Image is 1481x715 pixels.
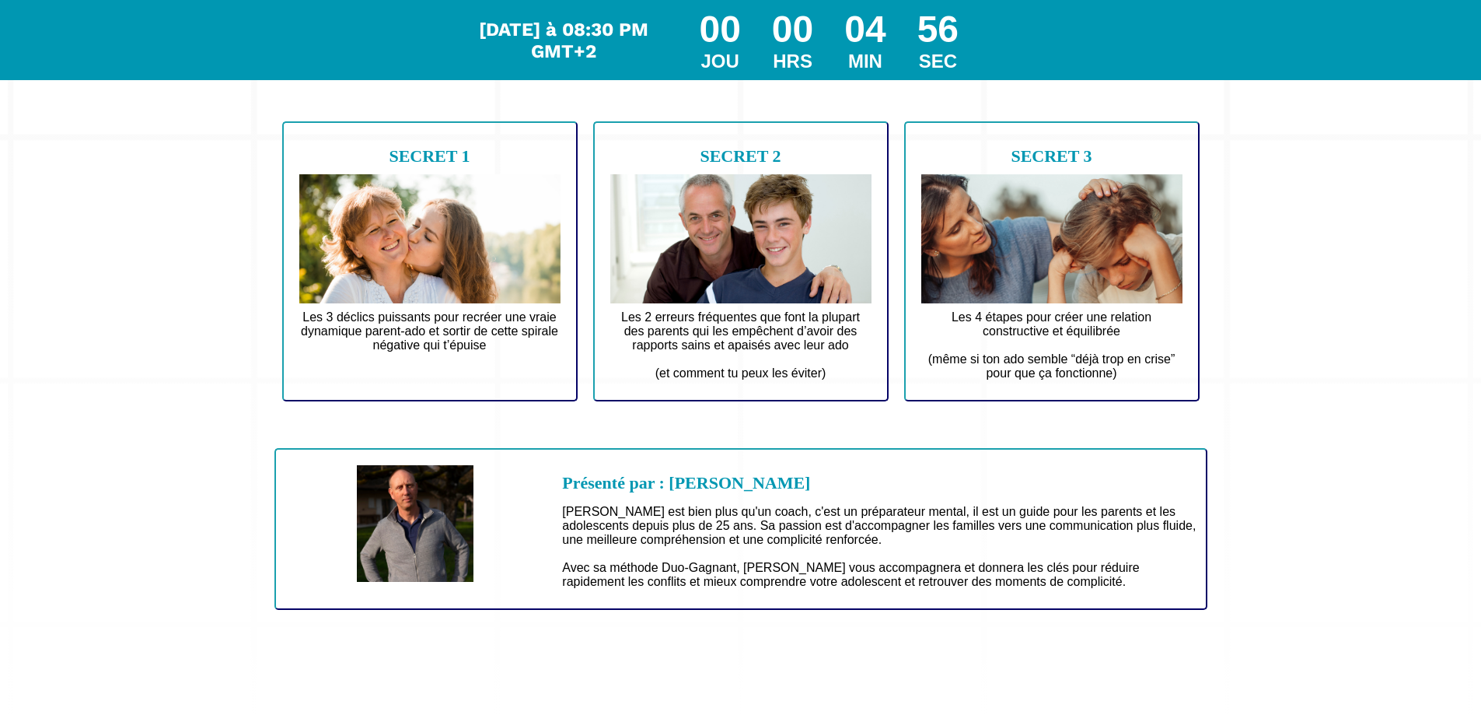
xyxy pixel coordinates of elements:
div: HRS [772,51,813,72]
text: Les 4 étapes pour créer une relation constructive et équilibrée (même si ton ado semble “déjà tro... [921,307,1182,384]
img: 6e5ea48f4dd0521e46c6277ff4d310bb_Design_sans_titre_5.jpg [921,174,1182,303]
b: SECRET 1 [389,146,470,166]
img: 266531c25af78cdab9fb5ae8c8282d7f_robin.jpg [357,465,473,582]
img: 774e71fe38cd43451293438b60a23fce_Design_sans_titre_1.jpg [610,174,871,303]
div: 00 [699,8,740,51]
text: Les 2 erreurs fréquentes que font la plupart des parents qui les empêchent d’avoir des rapports s... [610,307,871,384]
b: SECRET 3 [1011,146,1092,166]
div: JOU [699,51,740,72]
div: MIN [844,51,885,72]
div: 00 [772,8,813,51]
div: SEC [917,51,959,72]
span: [DATE] à 08:30 PM GMT+2 [479,19,648,62]
div: 56 [917,8,959,51]
b: Présenté par : [PERSON_NAME] [562,473,810,492]
div: 04 [844,8,885,51]
b: SECRET 2 [700,146,781,166]
img: d70f9ede54261afe2763371d391305a3_Design_sans_titre_4.jpg [299,174,561,303]
text: Les 3 déclics puissants pour recréer une vraie dynamique parent-ado et sortir de cette spirale né... [299,307,561,370]
div: Le webinar commence dans... [475,19,652,62]
text: [PERSON_NAME] est bien plus qu'un coach, c'est un préparateur mental, il est un guide pour les pa... [562,501,1197,593]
